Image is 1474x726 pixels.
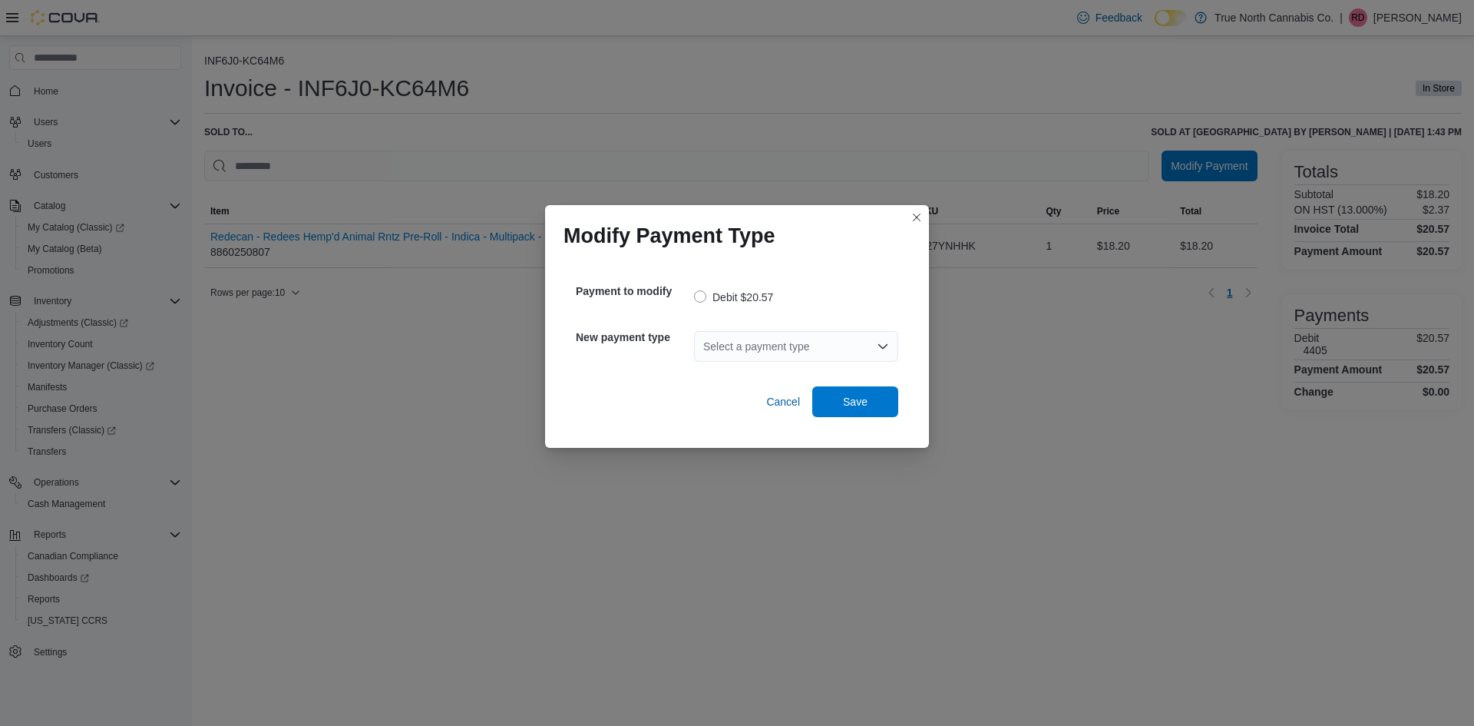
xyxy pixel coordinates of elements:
span: Cancel [766,394,800,409]
button: Closes this modal window [907,208,926,227]
h1: Modify Payment Type [563,224,775,248]
h5: New payment type [576,322,691,353]
span: Save [843,394,868,409]
button: Cancel [760,386,806,417]
input: Accessible screen reader label [703,337,705,356]
button: Open list of options [877,340,889,353]
label: Debit $20.57 [694,288,773,307]
h5: Payment to modify [576,276,691,307]
button: Save [812,386,898,417]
